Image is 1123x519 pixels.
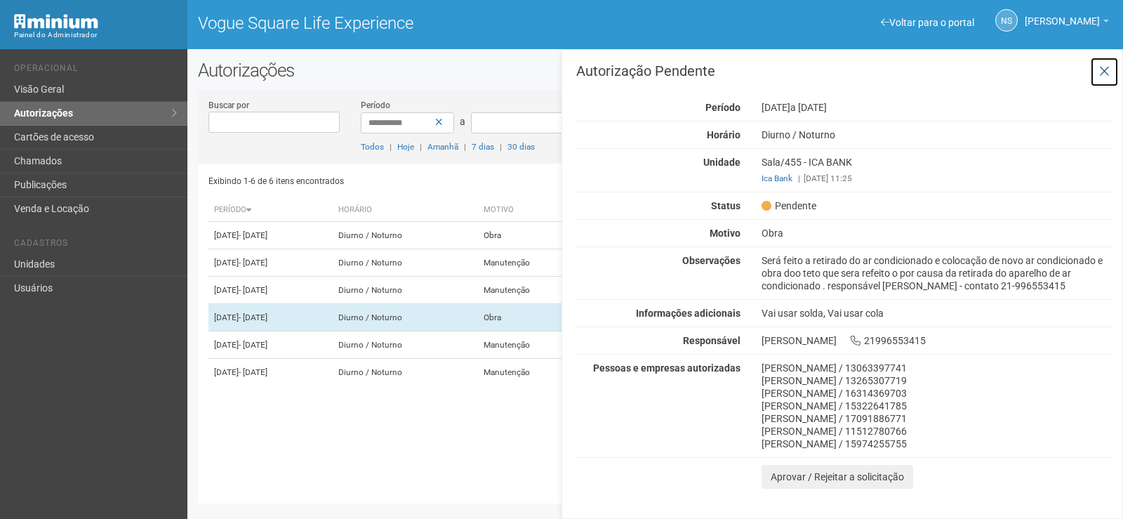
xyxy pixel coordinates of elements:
span: - [DATE] [239,230,267,240]
span: - [DATE] [239,258,267,268]
div: Obra [751,227,1122,239]
span: Pendente [762,199,816,212]
div: Vai usar solda, Vai usar cola [751,307,1122,320]
div: [PERSON_NAME] / 13265307719 [762,374,1112,387]
span: | [798,173,800,183]
div: [PERSON_NAME] / 15974255755 [762,438,1112,450]
span: a [460,116,465,127]
div: [PERSON_NAME] / 13063397741 [762,362,1112,374]
span: | [500,142,502,152]
li: Cadastros [14,238,177,253]
span: | [464,142,466,152]
span: a [DATE] [790,102,827,113]
a: [PERSON_NAME] [1025,18,1109,29]
td: Diurno / Noturno [333,277,477,304]
a: Todos [361,142,384,152]
td: Diurno / Noturno [333,331,477,359]
td: [DATE] [208,359,333,386]
div: Exibindo 1-6 de 6 itens encontrados [208,171,651,192]
a: Hoje [397,142,414,152]
td: Manutenção [478,359,589,386]
td: Diurno / Noturno [333,249,477,277]
strong: Unidade [703,157,740,168]
strong: Período [705,102,740,113]
span: - [DATE] [239,367,267,377]
td: [DATE] [208,249,333,277]
td: Diurno / Noturno [333,359,477,386]
span: - [DATE] [239,313,267,322]
span: | [420,142,422,152]
div: Sala/455 - ICA BANK [751,156,1122,185]
td: [DATE] [208,304,333,331]
div: [DATE] 11:25 [762,172,1112,185]
strong: Informações adicionais [636,308,740,319]
div: [PERSON_NAME] / 16314369703 [762,387,1112,400]
span: Nicolle Silva [1025,2,1100,27]
div: [PERSON_NAME] / 15322641785 [762,400,1112,412]
strong: Motivo [710,228,740,239]
th: Horário [333,199,477,222]
div: Será feito a retirado do ar condicionado e colocação de novo ar condicionado e obra doo teto que ... [751,254,1122,292]
strong: Horário [707,129,740,140]
div: [PERSON_NAME] 21996553415 [751,334,1122,347]
div: [PERSON_NAME] / 17091886771 [762,412,1112,425]
a: 7 dias [472,142,494,152]
div: Diurno / Noturno [751,129,1122,141]
strong: Observações [682,255,740,266]
h3: Autorização Pendente [576,64,1112,78]
a: NS [995,9,1018,32]
td: Diurno / Noturno [333,304,477,331]
th: Período [208,199,333,222]
div: [DATE] [751,101,1122,114]
td: Manutenção [478,277,589,304]
div: [PERSON_NAME] / 11512780766 [762,425,1112,438]
span: | [390,142,392,152]
a: 30 dias [507,142,535,152]
td: Obra [478,304,589,331]
h1: Vogue Square Life Experience [198,14,645,32]
label: Período [361,99,390,112]
div: Painel do Administrador [14,29,177,41]
a: Ica Bank [762,173,792,183]
td: Obra [478,222,589,249]
label: Buscar por [208,99,249,112]
h2: Autorizações [198,60,1112,81]
button: Aprovar / Rejeitar a solicitação [762,465,913,489]
span: - [DATE] [239,340,267,350]
a: Amanhã [427,142,458,152]
strong: Pessoas e empresas autorizadas [593,362,740,374]
strong: Status [711,200,740,211]
td: Manutenção [478,331,589,359]
td: [DATE] [208,331,333,359]
strong: Responsável [683,335,740,346]
td: Diurno / Noturno [333,222,477,249]
a: Voltar para o portal [881,17,974,28]
li: Operacional [14,63,177,78]
span: - [DATE] [239,285,267,295]
th: Motivo [478,199,589,222]
td: [DATE] [208,222,333,249]
img: Minium [14,14,98,29]
td: [DATE] [208,277,333,304]
td: Manutenção [478,249,589,277]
